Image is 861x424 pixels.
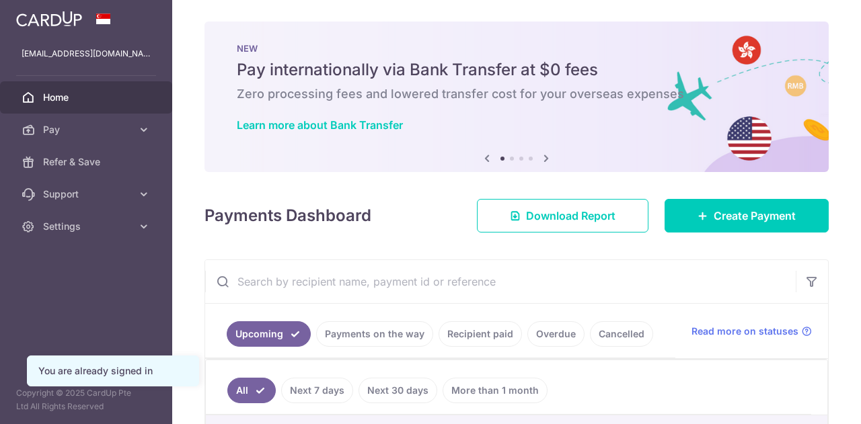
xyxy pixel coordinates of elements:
[204,204,371,228] h4: Payments Dashboard
[237,86,796,102] h6: Zero processing fees and lowered transfer cost for your overseas expenses
[22,47,151,60] p: [EMAIL_ADDRESS][DOMAIN_NAME]
[43,123,132,136] span: Pay
[43,155,132,169] span: Refer & Save
[590,321,653,347] a: Cancelled
[714,208,796,224] span: Create Payment
[439,321,522,347] a: Recipient paid
[691,325,798,338] span: Read more on statuses
[204,22,829,172] img: Bank transfer banner
[691,325,812,338] a: Read more on statuses
[227,321,311,347] a: Upcoming
[526,208,615,224] span: Download Report
[527,321,585,347] a: Overdue
[227,378,276,403] a: All
[477,199,648,232] a: Download Report
[43,220,132,233] span: Settings
[316,321,433,347] a: Payments on the way
[43,91,132,104] span: Home
[443,378,548,403] a: More than 1 month
[237,59,796,81] h5: Pay internationally via Bank Transfer at $0 fees
[359,378,437,403] a: Next 30 days
[43,187,132,201] span: Support
[237,43,796,54] p: NEW
[205,260,796,303] input: Search by recipient name, payment id or reference
[237,118,403,132] a: Learn more about Bank Transfer
[281,378,353,403] a: Next 7 days
[38,364,188,378] div: You are already signed in
[665,199,829,232] a: Create Payment
[16,11,82,27] img: CardUp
